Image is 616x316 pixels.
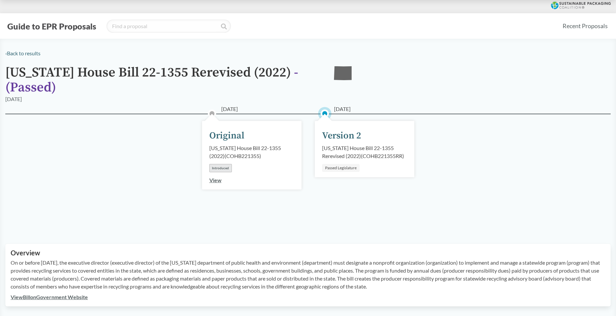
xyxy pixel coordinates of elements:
[11,259,605,290] p: On or before [DATE], the executive director (executive director) of the [US_STATE] department of ...
[209,164,232,172] div: Introduced
[209,177,222,183] a: View
[221,105,238,113] span: [DATE]
[209,144,294,160] div: [US_STATE] House Bill 22-1355 (2022) ( COHB221355 )
[5,65,324,95] h1: [US_STATE] House Bill 22-1355 Rerevised (2022)
[106,20,231,33] input: Find a proposal
[11,249,605,257] h2: Overview
[334,105,351,113] span: [DATE]
[5,50,40,56] a: ‹Back to results
[322,129,361,143] div: Version 2
[5,21,98,31] button: Guide to EPR Proposals
[322,164,360,172] div: Passed Legislature
[209,129,244,143] div: Original
[322,144,407,160] div: [US_STATE] House Bill 22-1355 Rerevised (2022) ( COHB221355RR )
[560,19,611,33] a: Recent Proposals
[5,64,298,96] span: - ( Passed )
[5,95,22,103] div: [DATE]
[11,294,88,300] a: ViewBillonGovernment Website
